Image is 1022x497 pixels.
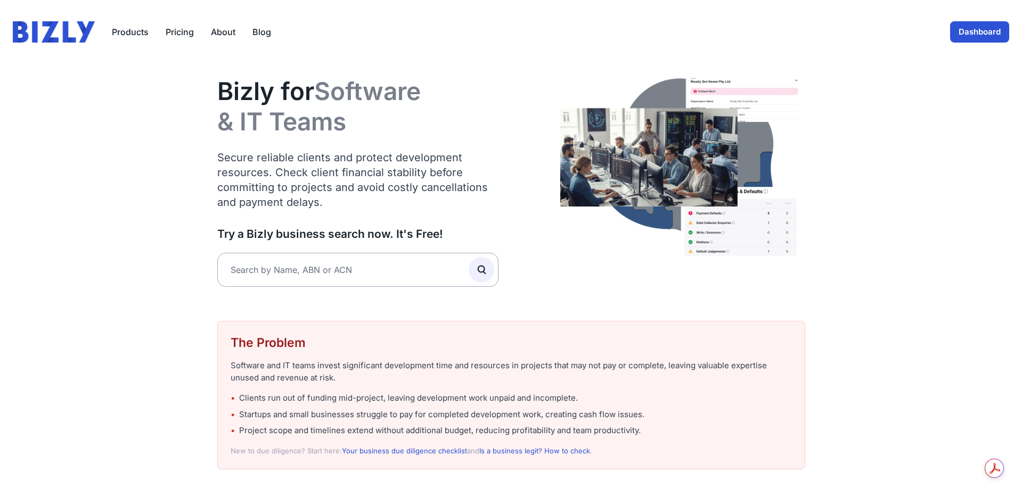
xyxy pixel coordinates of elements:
h3: Try a Bizly business search now. It's Free! [217,227,498,241]
p: Secure reliable clients and protect development resources. Check client financial stability befor... [217,150,498,210]
a: About [211,26,235,38]
a: Pricing [166,26,194,38]
span: Software & IT Teams [217,76,421,137]
span: • [231,392,235,404]
li: Startups and small businesses struggle to pay for completed development work, creating cash flow ... [231,409,792,421]
h1: Bizly for [217,76,498,137]
a: Blog [252,26,271,38]
img: Software developer checking client risk on Bizly [560,64,805,260]
a: Is a business legit? How to check [479,446,590,455]
p: New to due diligence? Start here: and . [231,445,792,456]
li: Clients run out of funding mid-project, leaving development work unpaid and incomplete. [231,392,792,404]
li: Project scope and timelines extend without additional budget, reducing profitability and team pro... [231,425,792,437]
button: Products [112,26,149,38]
a: Your business due diligence checklist [342,446,467,455]
input: Search by Name, ABN or ACN [217,253,498,287]
p: Software and IT teams invest significant development time and resources in projects that may not ... [231,360,792,384]
span: • [231,425,235,437]
span: • [231,409,235,421]
h2: The Problem [231,334,792,351]
a: Dashboard [950,21,1009,43]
